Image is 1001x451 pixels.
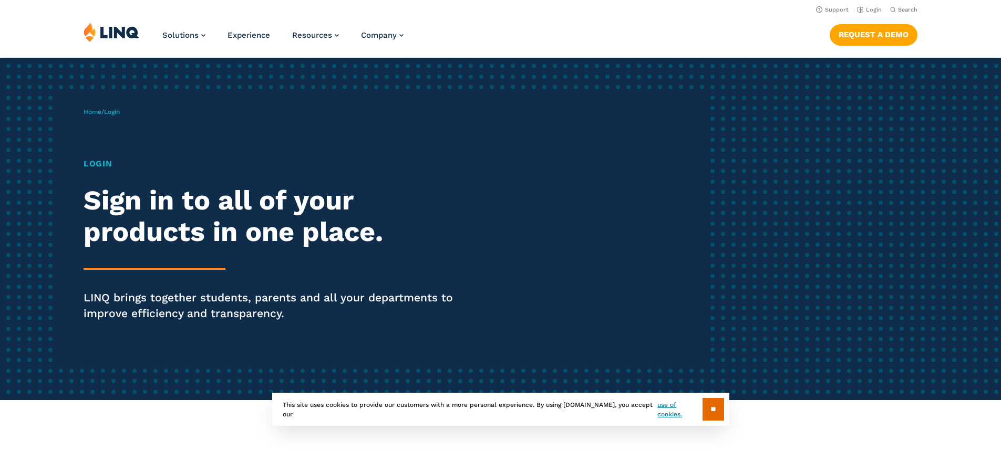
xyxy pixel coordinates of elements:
[162,30,199,40] span: Solutions
[830,22,917,45] nav: Button Navigation
[162,30,205,40] a: Solutions
[84,290,469,321] p: LINQ brings together students, parents and all your departments to improve efficiency and transpa...
[84,158,469,170] h1: Login
[272,393,729,426] div: This site uses cookies to provide our customers with a more personal experience. By using [DOMAIN...
[228,30,270,40] a: Experience
[361,30,397,40] span: Company
[84,22,139,42] img: LINQ | K‑12 Software
[84,108,120,116] span: /
[84,108,101,116] a: Home
[657,400,702,419] a: use of cookies.
[361,30,404,40] a: Company
[816,6,849,13] a: Support
[292,30,339,40] a: Resources
[84,185,469,248] h2: Sign in to all of your products in one place.
[890,6,917,14] button: Open Search Bar
[830,24,917,45] a: Request a Demo
[162,22,404,57] nav: Primary Navigation
[104,108,120,116] span: Login
[292,30,332,40] span: Resources
[857,6,882,13] a: Login
[898,6,917,13] span: Search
